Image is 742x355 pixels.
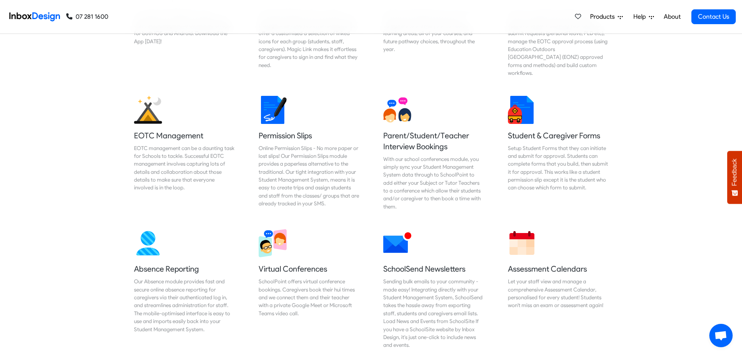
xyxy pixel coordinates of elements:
h5: Assessment Calendars [508,263,608,274]
img: 2022_01_13_icon_absence.svg [134,229,162,257]
a: EOTC Management EOTC management can be a daunting task for Schools to tackle. Successful EOTC man... [128,90,241,217]
div: With our school conferences module, you simply sync your Student Management System data through t... [383,155,484,211]
h5: EOTC Management [134,130,234,141]
h5: Absence Reporting [134,263,234,274]
h5: Student & Caregiver Forms [508,130,608,141]
a: Products [587,9,626,25]
div: Open chat [709,324,733,347]
div: Unify the digital services you offer by providing a single point of access to all of the digital ... [259,5,359,69]
div: EOTC management can be a daunting task for Schools to tackle. Successful EOTC management involves... [134,144,234,192]
a: Parent/Student/Teacher Interview Bookings With our school conferences module, you simply sync you... [377,90,490,217]
a: 07 281 1600 [66,12,108,21]
img: 2022_03_30_icon_virtual_conferences.svg [259,229,287,257]
div: Online Permission Slips - No more paper or lost slips! ​Our Permission Slips module provides a pa... [259,144,359,208]
a: Student & Caregiver Forms Setup Student Forms that they can initiate and submit for approval. Stu... [502,90,615,217]
div: Our Absence module provides fast and secure online absence reporting for caregivers via their aut... [134,277,234,333]
img: 2022_01_13_icon_student_form.svg [508,96,536,124]
h5: Parent/Student/Teacher Interview Bookings [383,130,484,152]
img: 2022_01_12_icon_mail_notification.svg [383,229,411,257]
h5: Permission Slips [259,130,359,141]
a: Permission Slips Online Permission Slips - No more paper or lost slips! ​Our Permission Slips mod... [252,90,365,217]
h5: SchoolSend Newsletters [383,263,484,274]
span: Help [633,12,649,21]
a: About [661,9,683,25]
a: Help [630,9,657,25]
img: 2022_01_13_icon_calendar.svg [508,229,536,257]
div: The Forms module combines a powerful new form builder with a multi-stage approval system, allowin... [508,5,608,77]
a: Contact Us [691,9,736,24]
img: 2022_01_25_icon_eonz.svg [134,96,162,124]
div: SchoolPoint offers virtual conference bookings. Caregivers book their hui times and we connect th... [259,277,359,317]
img: 2022_01_13_icon_conversation.svg [383,96,411,124]
div: Sending bulk emails to your community - made easy! Integrating directly with your Student Managem... [383,277,484,349]
img: 2022_01_18_icon_signature.svg [259,96,287,124]
h5: Virtual Conferences [259,263,359,274]
span: Products [590,12,618,21]
span: Feedback [731,159,738,186]
div: Let your staff view and manage a comprehensive Assessment Calendar, personalised for every studen... [508,277,608,309]
div: Setup Student Forms that they can initiate and submit for approval. Students can complete forms t... [508,144,608,192]
button: Feedback - Show survey [727,151,742,204]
